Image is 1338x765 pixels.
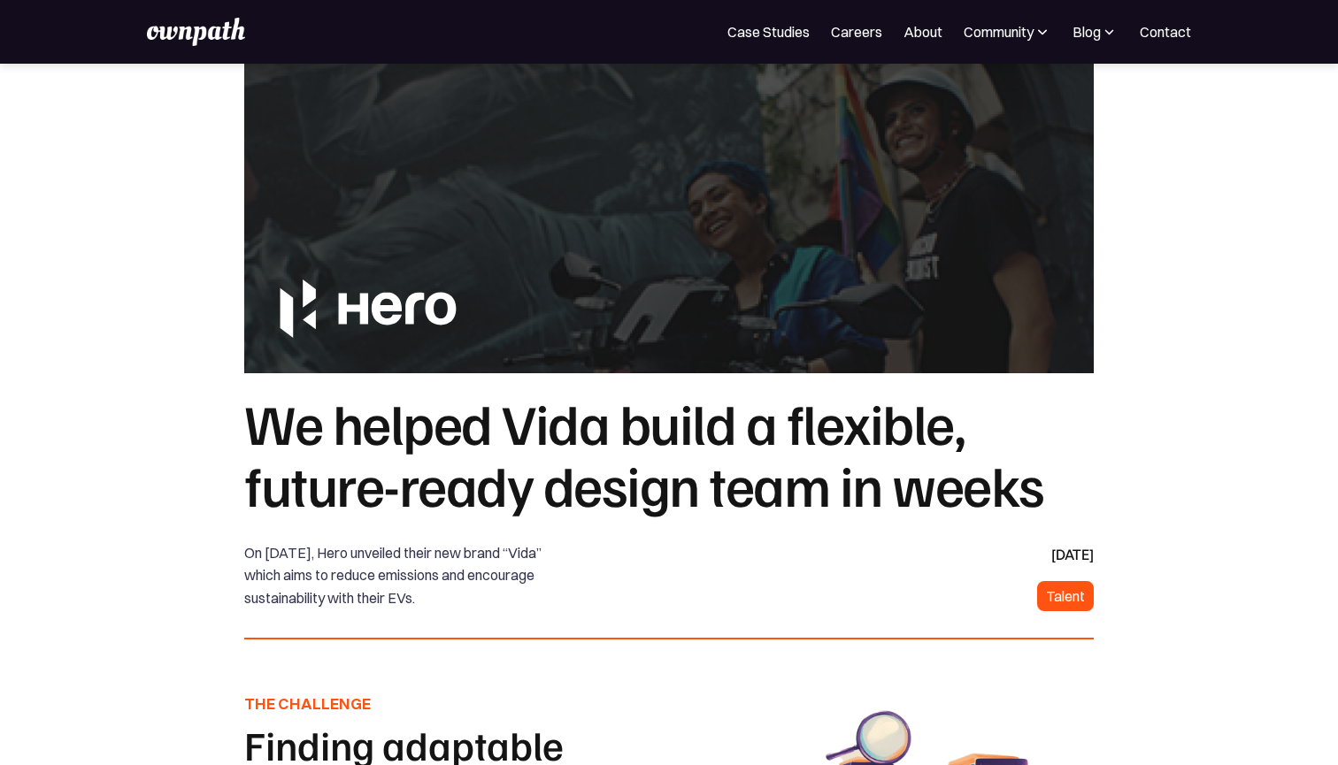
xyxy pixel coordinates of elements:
a: Contact [1140,21,1191,42]
div: Blog [1073,21,1101,42]
a: Careers [831,21,882,42]
a: Case Studies [727,21,810,42]
h1: We helped Vida build a flexible, future-ready design team in weeks [244,391,1094,516]
div: Blog [1073,21,1119,42]
div: Community [964,21,1034,42]
div: Talent [1046,584,1085,608]
a: About [904,21,942,42]
h5: THE CHALLENGE [244,692,665,715]
div: [DATE] [1051,542,1094,567]
div: On [DATE], Hero unveiled their new brand “Vida” which aims to reduce emissions and encourage sust... [244,542,579,610]
div: Community [964,21,1051,42]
